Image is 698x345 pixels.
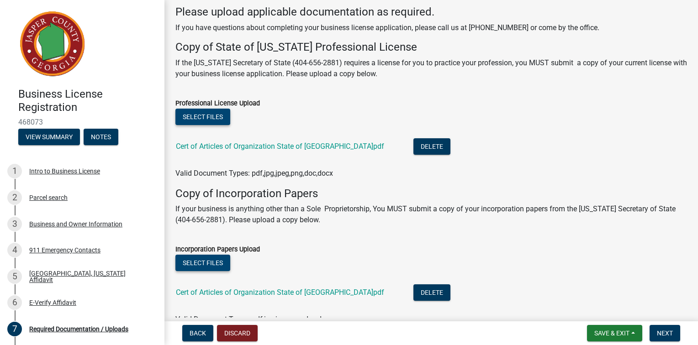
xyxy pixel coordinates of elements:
span: 468073 [18,118,146,126]
button: Select files [175,109,230,125]
p: If you have questions about completing your business license application, please call us at [PHON... [175,22,687,33]
h4: Copy of Incorporation Papers [175,187,687,200]
a: Cert of Articles of Organization State of [GEOGRAPHIC_DATA]pdf [176,288,384,297]
div: 4 [7,243,22,257]
wm-modal-confirm: Notes [84,134,118,141]
wm-modal-confirm: Delete Document [413,142,450,151]
span: Save & Exit [594,329,629,337]
button: Save & Exit [587,325,642,341]
span: Next [657,329,673,337]
h4: Please upload applicable documentation as required. [175,5,687,19]
h4: Business License Registration [18,88,157,114]
button: Next [650,325,680,341]
span: Valid Document Types: pdf,jpg,jpeg,png,doc,docx [175,169,333,178]
label: Professional License Upload [175,100,260,107]
p: If your business is anything other than a Sole Proprietorship, You MUST submit a copy of your inc... [175,204,687,225]
div: 7 [7,322,22,336]
wm-modal-confirm: Summary [18,134,80,141]
button: Delete [413,284,450,301]
div: 3 [7,217,22,231]
button: Discard [217,325,258,341]
button: Select files [175,255,230,271]
img: Jasper County, Georgia [18,10,87,78]
span: Back [190,329,206,337]
div: 5 [7,269,22,284]
div: Parcel search [29,194,68,201]
div: Business and Owner Information [29,221,122,227]
div: 2 [7,190,22,205]
div: 6 [7,295,22,310]
button: Back [182,325,213,341]
div: 1 [7,164,22,178]
wm-modal-confirm: Delete Document [413,289,450,298]
p: If the [US_STATE] Secretary of State (404-656-2881) requires a license for you to practice your p... [175,57,687,79]
div: [GEOGRAPHIC_DATA], [US_STATE] Affidavit [29,270,150,283]
label: Incorporation Papers Upload [175,246,260,253]
div: Required Documentation / Uploads [29,326,128,332]
button: Notes [84,129,118,145]
div: Intro to Business License [29,168,100,174]
div: 911 Emergency Contacts [29,247,100,253]
button: View Summary [18,129,80,145]
button: Delete [413,138,450,155]
div: E-Verify Affidavit [29,299,76,306]
span: Valid Document Types: pdf,jpg,jpeg,png,doc,docx [175,315,333,324]
h4: Copy of State of [US_STATE] Professional License [175,41,687,54]
a: Cert of Articles of Organization State of [GEOGRAPHIC_DATA]pdf [176,142,384,151]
